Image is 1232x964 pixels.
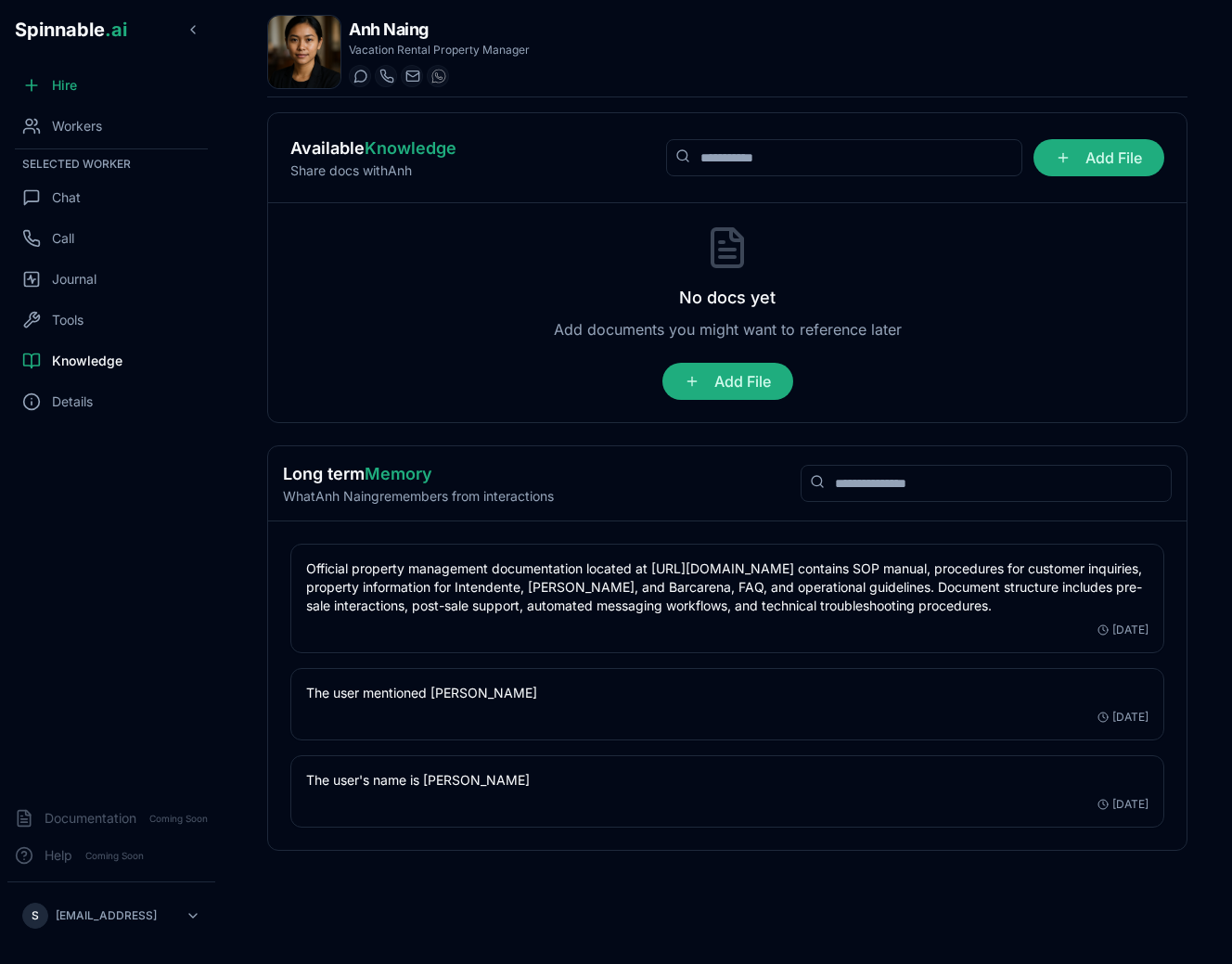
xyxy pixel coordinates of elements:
[427,65,449,87] button: WhatsApp
[365,138,456,158] span: Knowledge
[144,810,213,828] span: Coming Soon
[554,318,902,341] p: Add documents you might want to reference later
[52,270,96,289] span: Journal
[15,897,208,934] button: S[EMAIL_ADDRESS]
[306,771,1149,790] p: The user's name is [PERSON_NAME]
[52,188,81,207] span: Chat
[52,117,102,135] span: Workers
[52,76,77,95] span: Hire
[32,908,39,923] span: S
[375,65,397,87] button: Start a call with Anh Naing
[349,65,371,87] button: Start a chat with Anh Naing
[349,17,530,43] h1: Anh Naing
[45,846,72,865] span: Help
[662,363,793,400] span: Add File
[290,161,456,180] p: Share docs with Anh
[365,464,432,483] span: Memory
[306,559,1149,615] p: Official property management documentation located at [URL][DOMAIN_NAME] contains SOP manual, pro...
[80,847,149,865] span: Coming Soon
[1097,623,1149,637] div: [DATE]
[401,65,423,87] button: Send email to anh.naing@getspinnable.ai
[1097,710,1149,725] div: [DATE]
[105,19,127,41] span: .ai
[283,461,554,487] h2: Long term
[52,352,122,370] span: Knowledge
[52,311,83,329] span: Tools
[268,16,340,88] img: Anh Naing
[290,135,456,161] h2: Available
[431,69,446,84] img: WhatsApp
[52,229,74,248] span: Call
[45,809,136,828] span: Documentation
[1033,139,1164,176] span: Add File
[1097,797,1149,812] div: [DATE]
[15,19,127,41] span: Spinnable
[56,908,157,923] p: [EMAIL_ADDRESS]
[283,487,554,506] p: What Anh Naing remembers from interactions
[52,392,93,411] span: Details
[7,153,215,175] div: Selected Worker
[679,285,776,311] h3: No docs yet
[349,43,530,58] p: Vacation Rental Property Manager
[306,684,1149,702] p: The user mentioned [PERSON_NAME]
